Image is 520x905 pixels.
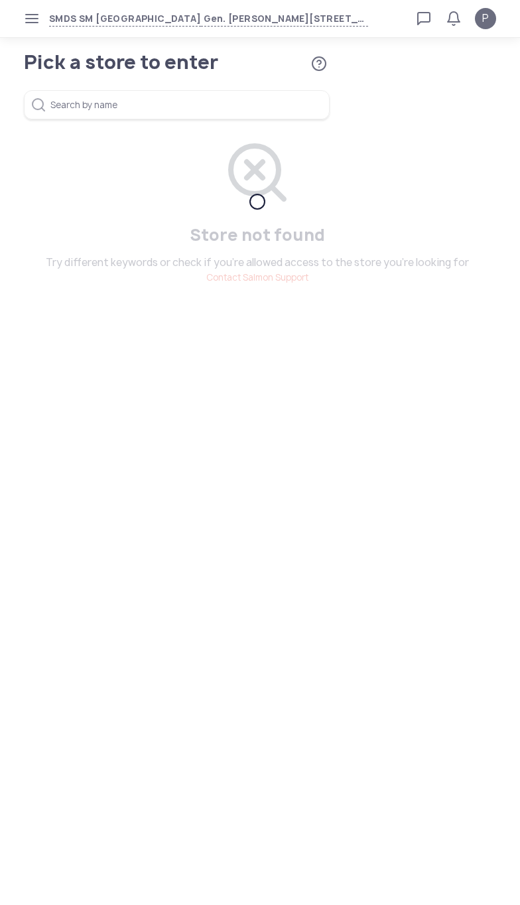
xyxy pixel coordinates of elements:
[201,11,368,27] span: Gen. [PERSON_NAME][STREET_ADDRESS]
[475,8,496,29] button: P
[49,11,201,27] span: SMDS SM [GEOGRAPHIC_DATA]
[482,11,489,27] span: P
[24,53,289,72] h1: Pick a store to enter
[49,11,368,27] button: SMDS SM [GEOGRAPHIC_DATA]Gen. [PERSON_NAME][STREET_ADDRESS]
